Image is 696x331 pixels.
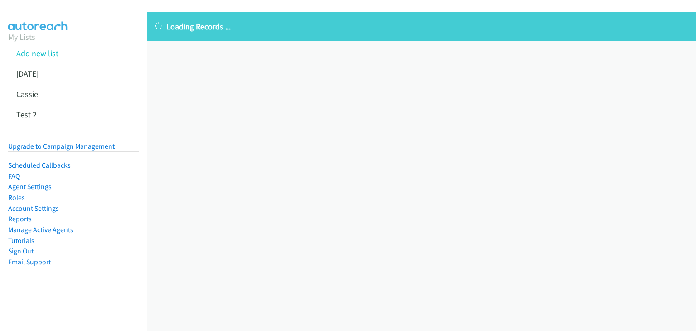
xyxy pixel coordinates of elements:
a: Account Settings [8,204,59,213]
p: Loading Records ... [155,20,688,33]
a: Cassie [16,89,38,99]
a: Sign Out [8,247,34,255]
a: Scheduled Callbacks [8,161,71,170]
a: Agent Settings [8,182,52,191]
a: My Lists [8,32,35,42]
a: [DATE] [16,68,39,79]
a: Upgrade to Campaign Management [8,142,115,151]
a: Reports [8,214,32,223]
a: Manage Active Agents [8,225,73,234]
a: FAQ [8,172,20,180]
a: Test 2 [16,109,37,120]
a: Roles [8,193,25,202]
a: Tutorials [8,236,34,245]
a: Email Support [8,258,51,266]
a: Add new list [16,48,58,58]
